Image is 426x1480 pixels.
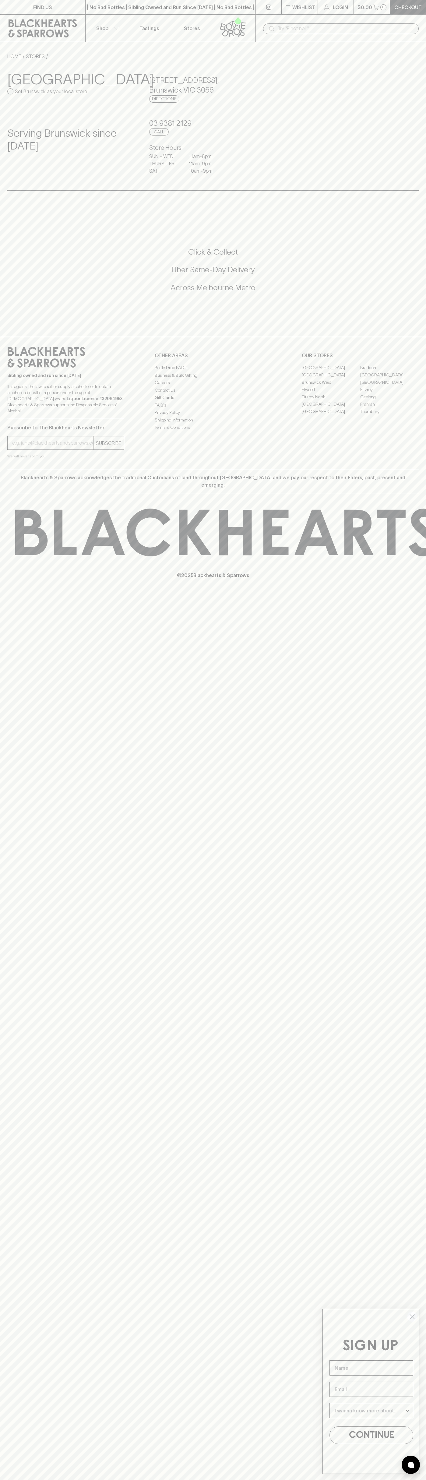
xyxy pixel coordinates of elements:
[329,1382,413,1397] input: Email
[329,1360,413,1376] input: Name
[302,364,360,371] a: [GEOGRAPHIC_DATA]
[33,4,52,11] p: FIND US
[149,143,276,153] h6: Store Hours
[7,383,124,414] p: It is against the law to sell or supply alcohol to, or to obtain alcohol on behalf of a person un...
[189,167,219,174] p: 10am - 9pm
[189,160,219,167] p: 11am - 9pm
[394,4,422,11] p: Checkout
[86,15,128,42] button: Shop
[360,386,419,393] a: Fitzroy
[7,71,135,88] h3: [GEOGRAPHIC_DATA]
[302,371,360,379] a: [GEOGRAPHIC_DATA]
[7,265,419,275] h5: Uber Same-Day Delivery
[7,223,419,325] div: Call to action block
[155,379,272,386] a: Careers
[360,400,419,408] a: Prahran
[360,379,419,386] a: [GEOGRAPHIC_DATA]
[329,1426,413,1444] button: CONTINUE
[302,393,360,400] a: Fitzroy North
[155,386,272,394] a: Contact Us
[408,1462,414,1468] img: bubble-icon
[171,15,213,42] a: Stores
[149,118,276,128] h5: 03 9381 2129
[26,54,45,59] a: STORES
[139,25,159,32] p: Tastings
[382,5,385,9] p: 0
[302,400,360,408] a: [GEOGRAPHIC_DATA]
[407,1311,417,1322] button: Close dialog
[96,25,108,32] p: Shop
[149,76,276,95] h5: [STREET_ADDRESS] , Brunswick VIC 3056
[360,393,419,400] a: Geelong
[12,438,93,448] input: e.g. jane@blackheartsandsparrows.com.au
[12,474,414,488] p: Blackhearts & Sparrows acknowledges the traditional Custodians of land throughout [GEOGRAPHIC_DAT...
[155,352,272,359] p: OTHER AREAS
[302,386,360,393] a: Elwood
[7,453,124,459] p: We will never spam you
[149,167,180,174] p: SAT
[149,153,180,160] p: SUN - WED
[335,1403,404,1418] input: I wanna know more about...
[67,396,123,401] strong: Liquor License #32064953
[360,364,419,371] a: Braddon
[184,25,200,32] p: Stores
[155,394,272,401] a: Gift Cards
[404,1403,410,1418] button: Show Options
[7,54,21,59] a: HOME
[360,371,419,379] a: [GEOGRAPHIC_DATA]
[316,1303,426,1480] div: FLYOUT Form
[15,88,87,95] p: Set Brunswick as your local store
[155,364,272,372] a: Bottle Drop FAQ's
[189,153,219,160] p: 11am - 8pm
[343,1339,398,1353] span: SIGN UP
[149,95,179,103] a: Directions
[357,4,372,11] p: $0.00
[155,416,272,424] a: Shipping Information
[155,372,272,379] a: Business & Bulk Gifting
[149,160,180,167] p: THURS - FRI
[7,372,124,379] p: Sibling owned and run since [DATE]
[7,127,135,153] h4: Serving Brunswick since [DATE]
[155,424,272,431] a: Terms & Conditions
[7,247,419,257] h5: Click & Collect
[302,408,360,415] a: [GEOGRAPHIC_DATA]
[93,436,124,449] button: SUBSCRIBE
[302,352,419,359] p: OUR STORES
[96,439,121,447] p: SUBSCRIBE
[7,283,419,293] h5: Across Melbourne Metro
[7,424,124,431] p: Subscribe to The Blackhearts Newsletter
[278,24,414,33] input: Try "Pinot noir"
[302,379,360,386] a: Brunswick West
[333,4,348,11] p: Login
[292,4,315,11] p: Wishlist
[155,401,272,409] a: FAQ's
[360,408,419,415] a: Thornbury
[149,128,169,136] a: Call
[155,409,272,416] a: Privacy Policy
[128,15,171,42] a: Tastings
